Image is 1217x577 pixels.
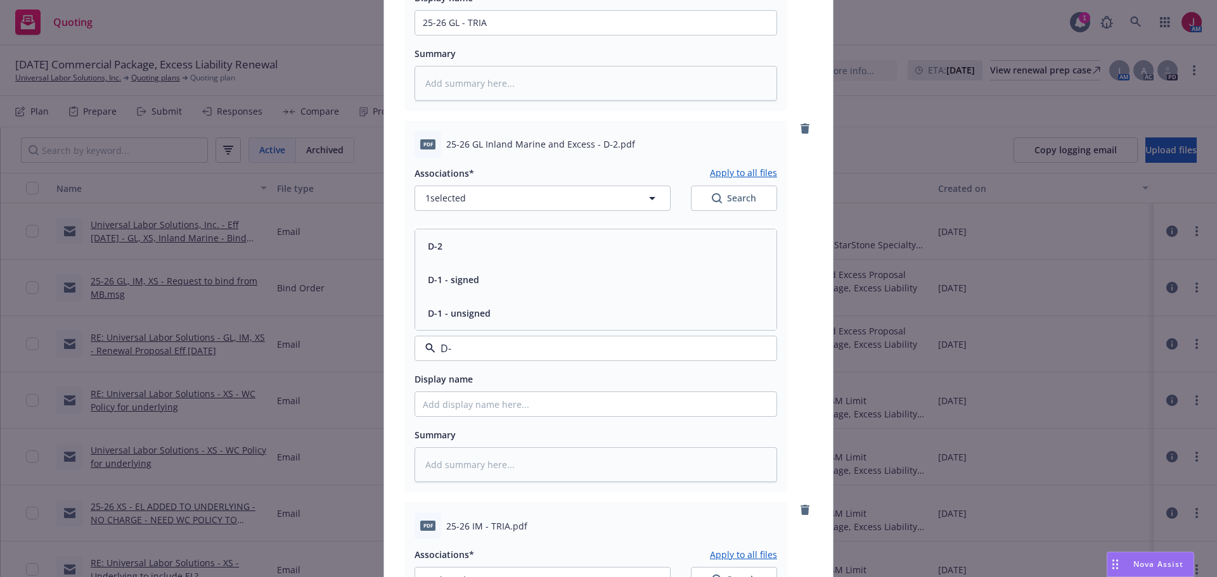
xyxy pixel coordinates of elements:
[1107,552,1123,576] div: Drag to move
[415,429,456,441] span: Summary
[428,307,491,320] button: D-1 - unsigned
[415,548,474,561] span: Associations*
[446,519,527,533] span: 25-26 IM - TRIA.pdf
[415,373,473,385] span: Display name
[420,521,435,530] span: pdf
[428,239,442,253] button: D-2
[435,341,751,356] input: Filter by keyword
[415,167,474,179] span: Associations*
[712,193,722,203] svg: Search
[710,165,777,181] button: Apply to all files
[425,191,466,205] span: 1 selected
[446,137,635,151] span: 25-26 GL Inland Marine and Excess - D-2.pdf
[1133,559,1183,569] span: Nova Assist
[420,139,435,149] span: pdf
[691,186,777,211] button: SearchSearch
[797,502,813,517] a: remove
[797,121,813,136] a: remove
[710,547,777,562] button: Apply to all files
[415,392,776,416] input: Add display name here...
[712,192,756,205] div: Search
[415,186,671,211] button: 1selected
[415,11,776,35] input: Add display name here...
[428,273,479,286] button: D-1 - signed
[1107,552,1194,577] button: Nova Assist
[415,48,456,60] span: Summary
